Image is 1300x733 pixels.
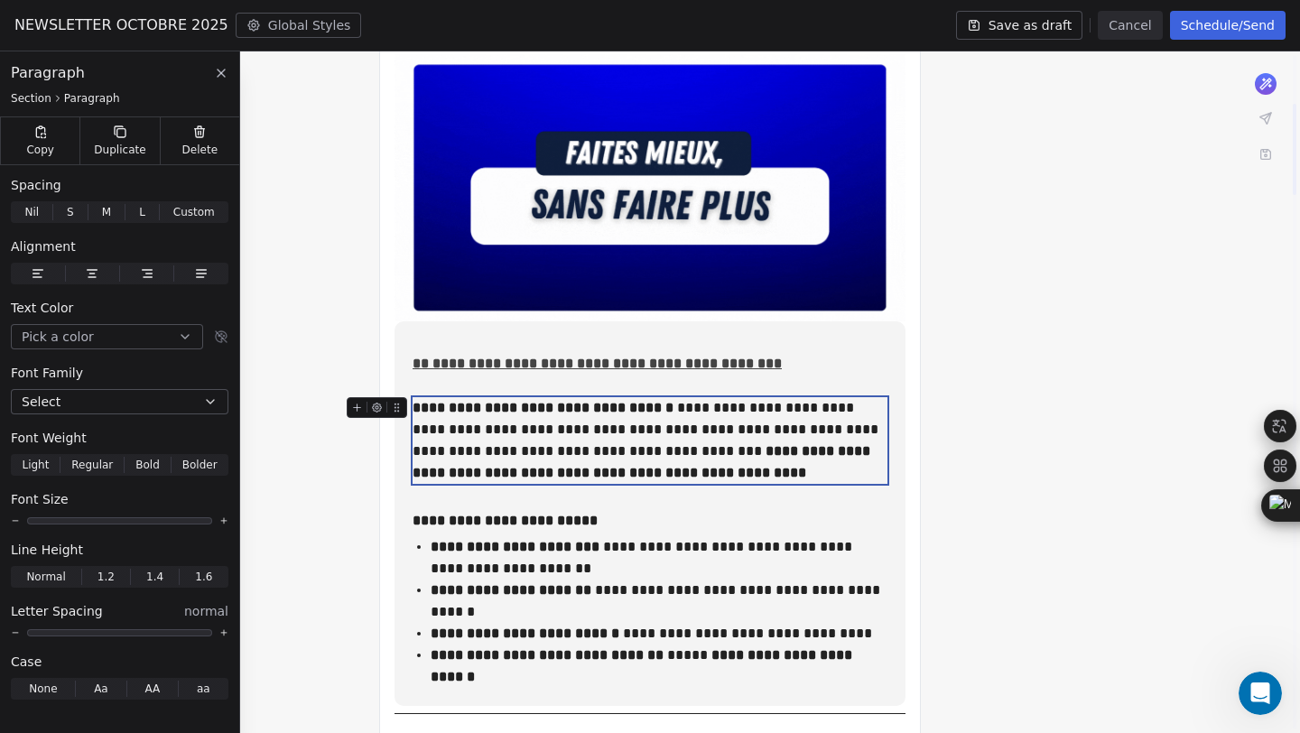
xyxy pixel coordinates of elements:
div: Harinder says… [14,334,347,662]
button: Cancel [1098,11,1162,40]
span: Nil [24,204,39,220]
span: normal [184,602,228,620]
div: A high complaint rate can negatively impact your sender reputation, as most email service provide... [29,62,282,204]
span: Section [11,91,51,106]
div: Close [317,7,349,40]
span: M [102,204,111,220]
button: Save as draft [956,11,1083,40]
div: [DATE] [14,310,347,334]
span: Copy [26,143,54,157]
h1: Fin [88,9,109,23]
span: 1.6 [195,569,212,585]
button: Pick a color [11,324,203,349]
span: 1.4 [146,569,163,585]
span: Bold [135,457,160,473]
span: Font Size [11,490,69,508]
button: Schedule/Send [1170,11,1286,40]
div: Thank you for your patience, [PERSON_NAME]!We have lift the domain pause. [14,334,296,622]
span: Normal [26,569,65,585]
span: Font Family [11,364,83,382]
button: Upload attachment [28,591,42,606]
span: Select [22,393,60,411]
img: Profile image for Fin [51,10,80,39]
span: Paragraph [11,62,85,84]
span: Line Height [11,541,83,559]
span: Case [11,653,42,671]
div: We have lift the domain pause. [29,389,282,407]
span: Regular [71,457,113,473]
span: Font Weight [11,429,87,447]
button: Global Styles [236,13,362,38]
span: Alignment [11,237,76,255]
span: Light [22,457,49,473]
iframe: Intercom live chat [1239,672,1282,715]
span: Duplicate [94,143,145,157]
span: Letter Spacing [11,602,103,620]
button: Emoji picker [57,591,71,606]
span: Paragraph [64,91,120,106]
span: AA [144,681,160,697]
span: S [67,204,74,220]
span: Aa [94,681,108,697]
span: Text Color [11,299,73,317]
span: Bolder [182,457,218,473]
span: 1.2 [97,569,115,585]
span: NEWSLETTER OCTOBRE 2025 [14,14,228,36]
button: Send a message… [310,584,339,613]
span: Custom [173,204,215,220]
button: go back [12,7,46,42]
span: Spacing [11,176,61,194]
span: L [139,204,145,220]
p: The team can also help [88,23,225,41]
div: Thank you for your patience, [PERSON_NAME]! [29,345,282,380]
textarea: Message… [15,553,346,584]
button: Start recording [115,591,129,606]
button: Home [283,7,317,42]
span: aa [197,681,210,697]
span: None [29,681,57,697]
button: Gif picker [86,591,100,606]
span: Delete [182,143,218,157]
div: That said, I am checking with our dev team to lift the domain pause and keep you posted as soon a... [29,213,282,283]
